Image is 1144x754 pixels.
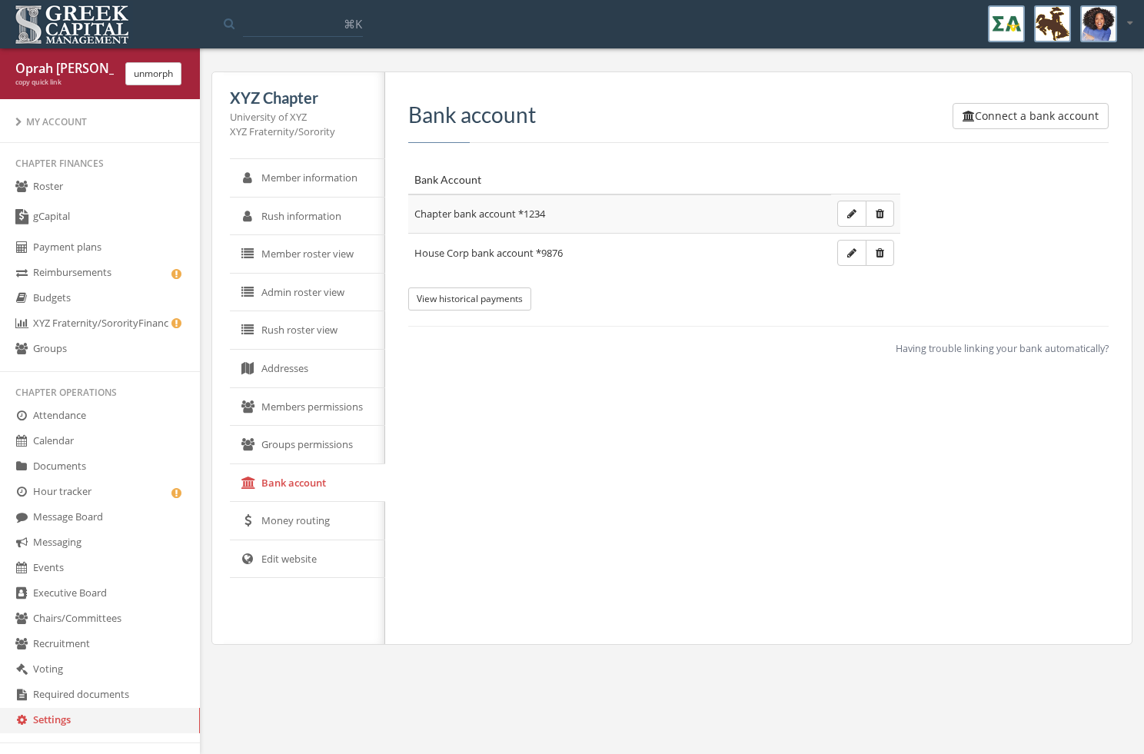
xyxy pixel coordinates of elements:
a: Rush information [230,198,385,236]
div: My Account [15,115,185,128]
div: Oprah [PERSON_NAME] [15,60,114,78]
a: Money routing [230,502,385,540]
td: Chapter bank account *1234 [408,194,788,234]
div: University of XYZ XYZ Fraternity/Sorority [230,110,367,138]
button: Connect a bank account [953,103,1109,129]
a: Groups permissions [230,426,385,464]
h3: Bank account [408,103,1109,127]
a: Bank account [230,464,385,503]
a: Rush roster view [230,311,385,350]
a: Member roster view [230,235,385,274]
td: House Corp bank account *9876 [408,234,788,273]
a: Edit website [230,540,385,579]
a: Addresses [230,350,385,388]
span: Having trouble linking your bank automatically? [896,342,1109,356]
button: View historical payments [408,287,531,311]
h5: XYZ Chapter [230,89,367,106]
span: ⌘K [344,16,362,32]
div: Bank Account [414,172,782,188]
a: Members permissions [230,388,385,427]
a: Admin roster view [230,274,385,312]
div: copy quick link [15,78,114,88]
a: Member information [230,159,385,198]
button: unmorph [125,62,181,85]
